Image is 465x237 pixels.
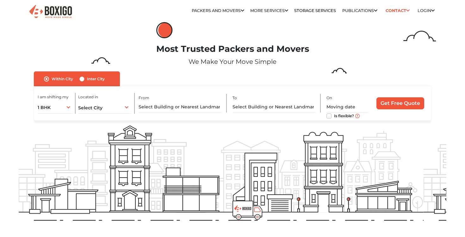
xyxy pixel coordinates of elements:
[52,75,73,83] label: Within City
[38,105,51,110] span: 1 BHK
[232,101,316,112] input: Select Building or Nearest Landmark
[250,8,288,13] a: More services
[232,95,237,101] label: To
[78,94,98,100] label: Located in
[355,114,360,118] img: move_date_info
[38,94,69,100] label: I am shifting my
[139,95,149,101] label: From
[418,8,435,13] a: Login
[326,101,368,112] input: Moving date
[19,57,446,66] p: We Make Your Move Simple
[19,44,446,54] h1: Most Trusted Packers and Movers
[139,101,222,112] input: Select Building or Nearest Landmark
[342,8,377,13] a: Publications
[232,201,263,220] img: boxigo_prackers_and_movers_truck
[326,95,332,101] label: On
[192,8,244,13] a: Packers and Movers
[383,6,412,15] a: Contact
[334,112,354,119] label: Is flexible?
[78,105,102,111] span: Select City
[376,97,424,109] input: Get Free Quote
[28,4,73,20] img: Boxigo
[294,8,336,13] a: Storage Services
[87,75,105,83] label: Inter City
